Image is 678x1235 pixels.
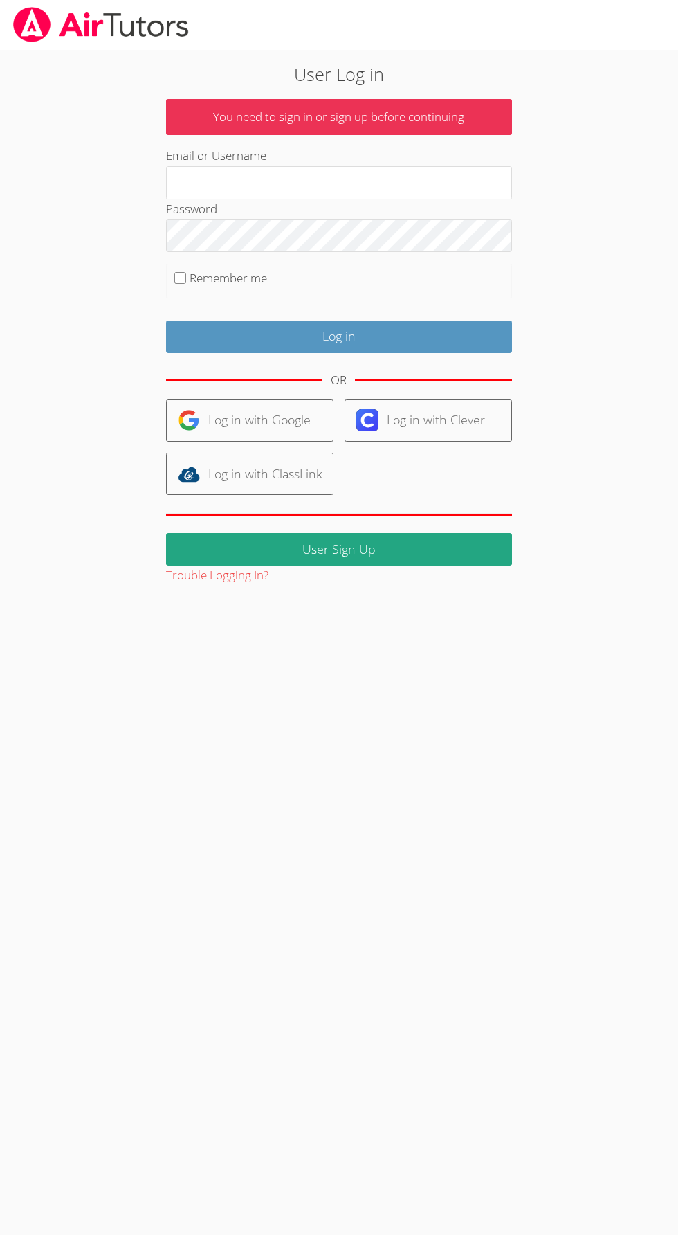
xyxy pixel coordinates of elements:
[166,147,266,163] label: Email or Username
[178,463,200,485] img: classlink-logo-d6bb404cc1216ec64c9a2012d9dc4662098be43eaf13dc465df04b49fa7ab582.svg
[166,399,333,442] a: Log in with Google
[166,566,268,586] button: Trouble Logging In?
[345,399,512,442] a: Log in with Clever
[331,370,347,390] div: OR
[166,201,217,217] label: Password
[166,321,512,353] input: Log in
[178,409,200,431] img: google-logo-50288ca7cdecda66e5e0955fdab243c47b7ad437acaf1139b6f446037453330a.svg
[190,270,267,286] label: Remember me
[95,61,583,87] h2: User Log in
[166,533,512,566] a: User Sign Up
[12,7,190,42] img: airtutors_banner-c4298cdbf04f3fff15de1276eac7730deb9818008684d7c2e4769d2f7ddbe033.png
[356,409,378,431] img: clever-logo-6eab21bc6e7a338710f1a6ff85c0baf02591cd810cc4098c63d3a4b26e2feb20.svg
[166,453,333,495] a: Log in with ClassLink
[166,99,512,136] p: You need to sign in or sign up before continuing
